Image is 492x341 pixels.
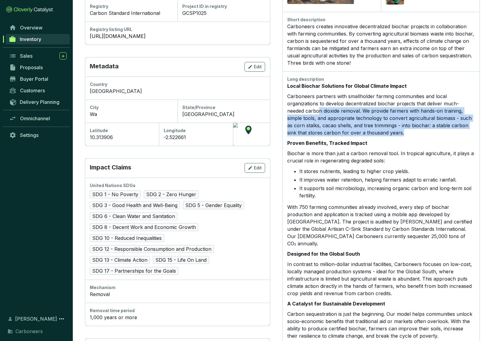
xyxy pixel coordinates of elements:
[244,163,265,173] button: Edit
[6,51,70,61] a: Sales
[182,9,265,17] div: GCSP1025
[144,190,199,198] span: SDG 2 - Zero Hunger
[183,201,244,209] span: SDG 5 - Gender Equality
[90,111,173,118] div: Wa
[6,74,70,84] a: Buyer Portal
[90,128,154,134] div: Latitude
[90,190,141,198] span: SDG 1 - No Poverty
[90,62,119,72] p: Metadata
[287,150,475,164] p: Biochar is more than just a carbon removal tool. In tropical agriculture, it plays a crucial role...
[90,267,178,275] span: SDG 17 - Partnerships for the Goals
[15,328,43,335] span: Carboneers
[20,76,48,82] span: Buyer Portal
[20,132,39,138] span: Settings
[182,3,265,9] div: Project ID in registry
[90,81,265,87] div: Country
[90,314,265,321] div: 1,000 years or more
[6,97,70,107] a: Delivery Planning
[287,261,475,297] p: In contrast to million-dollar industrial facilities, Carboneers focuses on low-cost, locally mana...
[6,22,70,33] a: Overview
[182,111,265,118] div: [GEOGRAPHIC_DATA]
[254,165,262,171] span: Edit
[299,176,475,183] p: It improves water retention, helping farmers adapt to erratic rainfall.
[90,291,265,298] div: Removal
[254,64,262,70] span: Edit
[182,104,265,111] div: State/Province
[287,83,407,89] strong: Local Biochar Solutions for Global Climate Impact
[90,245,214,253] span: SDG 12 - Responsible Consumption and Production
[287,251,360,257] strong: Designed for the Global South
[287,203,475,247] p: With 750 farming communities already involved, every step of biochar production and application i...
[90,163,131,173] p: Impact Claims
[287,301,385,307] strong: A Catalyst for Sustainable Development
[90,3,173,9] div: Registry
[90,285,265,291] div: Mechanism
[20,115,50,121] span: Omnichannel
[90,104,173,111] div: City
[20,36,41,42] span: Inventory
[90,308,265,314] div: Removal time period
[20,87,45,94] span: Customers
[287,310,475,339] p: Carbon sequestration is just the beginning. Our model helps communities unlock socio-economic ben...
[90,134,154,141] div: 10.313906
[20,25,42,31] span: Overview
[90,182,265,189] div: United Nations SDGs
[20,99,59,105] span: Delivery Planning
[164,128,228,134] div: Longitude
[153,256,209,264] span: SDG 15 - Life On Land
[20,53,32,59] span: Sales
[90,9,173,17] div: Carbon Standard International
[90,234,164,242] span: SDG 10 - Reduced Inequalities
[6,34,70,44] a: Inventory
[90,26,265,32] div: Registry listing URL
[287,140,367,146] strong: Proven Benefits, Tracked Impact
[90,87,265,95] div: [GEOGRAPHIC_DATA]
[6,62,70,73] a: Proposals
[6,113,70,124] a: Omnichannel
[287,93,475,136] p: Carboneers partners with smallholder farming communities and local organizations to develop decen...
[244,62,265,72] button: Edit
[90,201,180,209] span: SDG 3 - Good Health and Well-Being
[90,223,198,231] span: SDG 8 - Decent Work and Economic Growth
[15,315,57,322] span: [PERSON_NAME]
[287,23,475,66] div: Carboneers creates innovative decentralized biochar projects in collaboration with farming commun...
[164,134,228,141] div: -2.522661
[90,32,265,40] a: [URL][DOMAIN_NAME]
[90,212,177,220] span: SDG 6 - Clean Water and Sanitation
[6,130,70,140] a: Settings
[299,168,475,175] p: It stores nutrients, leading to higher crop yields.
[6,85,70,96] a: Customers
[299,185,475,199] p: It supports soil microbiology, increasing organic carbon and long-term soil fertility.
[20,64,43,70] span: Proposals
[90,256,150,264] span: SDG 13 - Climate Action
[287,76,475,82] div: Long description
[287,17,475,23] div: Short description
